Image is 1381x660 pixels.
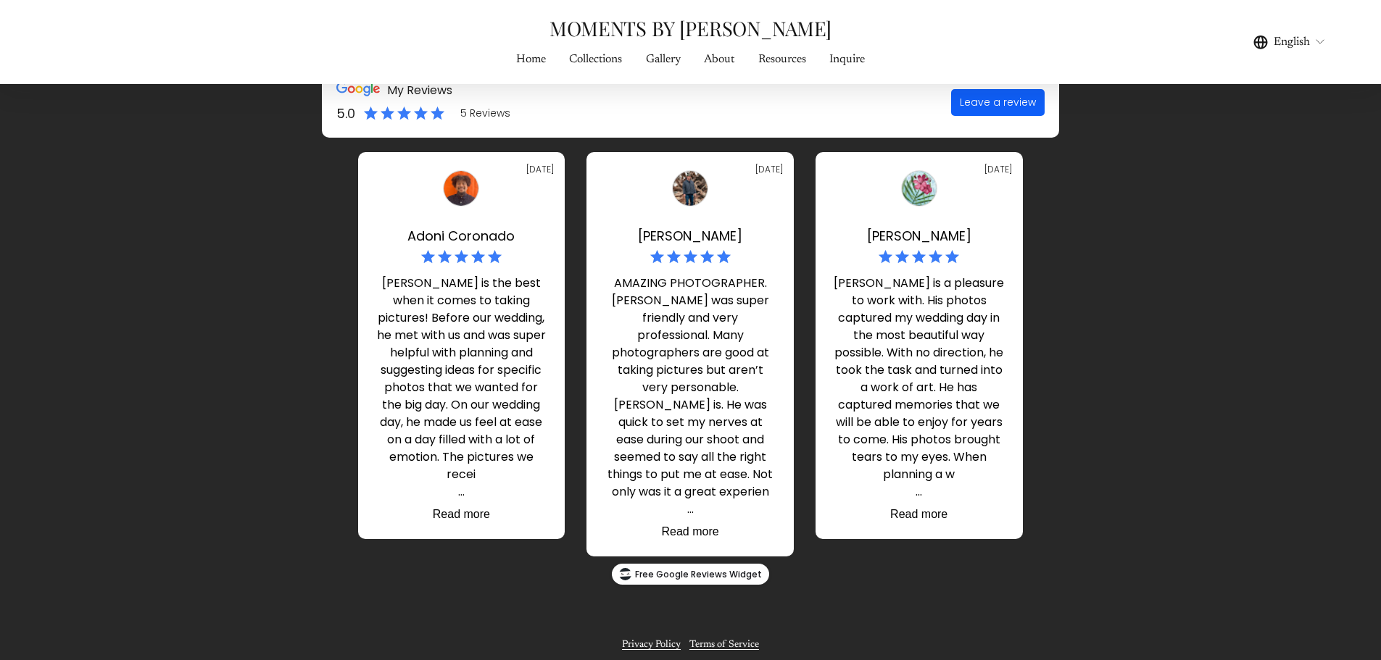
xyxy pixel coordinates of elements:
[704,49,734,69] a: About
[516,49,546,69] a: Home
[1274,33,1310,51] span: English
[646,51,681,68] span: Gallery
[689,638,759,653] a: Terms of Service
[646,49,681,69] a: folder dropdown
[829,49,865,69] a: Inquire
[622,638,681,653] a: Privacy Policy
[550,14,831,41] a: MOMENTS BY [PERSON_NAME]
[1253,32,1326,51] div: language picker
[758,49,806,69] a: Resources
[569,49,622,69] a: Collections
